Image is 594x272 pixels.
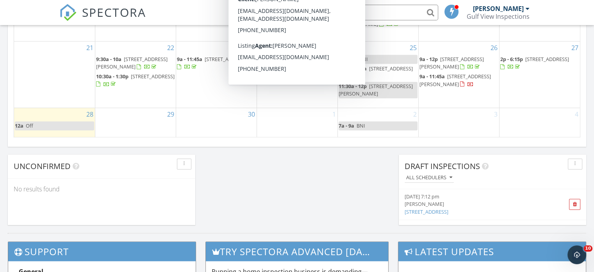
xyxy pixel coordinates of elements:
[205,56,248,63] span: [STREET_ADDRESS]
[419,56,438,63] span: 9a - 12p
[327,41,337,54] a: Go to September 24, 2025
[359,56,368,63] span: BNI
[96,56,168,70] a: 9:30a - 10a [STREET_ADDRESS][PERSON_NAME]
[339,122,354,129] span: 7a - 9a
[339,83,413,97] span: [STREET_ADDRESS][PERSON_NAME]
[405,224,551,247] a: [DATE] 11:54 am [PERSON_NAME] [STREET_ADDRESS]
[96,72,175,89] a: 10:30a - 1:30p [STREET_ADDRESS]
[95,108,176,137] td: Go to September 29, 2025
[96,73,175,87] a: 10:30a - 1:30p [STREET_ADDRESS]
[206,242,389,261] h3: Try spectora advanced [DATE]
[357,122,365,129] span: BNI
[500,55,580,72] a: 2p - 6:15p [STREET_ADDRESS]
[15,122,23,129] span: 12a
[26,122,33,129] span: Off
[398,242,586,261] h3: Latest Updates
[82,4,146,20] span: SPECTORA
[570,41,580,54] a: Go to September 27, 2025
[405,193,551,216] a: [DATE] 7:12 pm [PERSON_NAME] [STREET_ADDRESS]
[419,72,498,89] a: 9a - 11:45a [STREET_ADDRESS][PERSON_NAME]
[525,56,569,63] span: [STREET_ADDRESS]
[418,41,499,108] td: Go to September 26, 2025
[339,83,367,90] span: 11:30a - 12p
[246,108,257,121] a: Go to September 30, 2025
[257,41,337,108] td: Go to September 24, 2025
[405,224,551,231] div: [DATE] 11:54 am
[406,175,452,180] div: All schedulers
[408,41,418,54] a: Go to September 25, 2025
[96,56,121,63] span: 9:30a - 10a
[419,73,445,80] span: 9a - 11:45a
[14,161,71,171] span: Unconfirmed
[419,56,484,70] a: 9a - 12p [STREET_ADDRESS][PERSON_NAME]
[166,41,176,54] a: Go to September 22, 2025
[177,56,248,70] a: 9a - 11:45a [STREET_ADDRESS]
[59,4,77,21] img: The Best Home Inspection Software - Spectora
[8,242,196,261] h3: Support
[339,65,413,79] a: 10a - 11:30a [STREET_ADDRESS]
[405,208,448,215] a: [STREET_ADDRESS]
[419,73,491,87] a: 9a - 11:45a [STREET_ADDRESS][PERSON_NAME]
[567,245,586,264] iframe: Intercom live chat
[492,108,499,121] a: Go to October 3, 2025
[96,55,175,72] a: 9:30a - 10a [STREET_ADDRESS][PERSON_NAME]
[8,178,195,200] div: No results found
[405,200,551,208] div: [PERSON_NAME]
[339,64,417,81] a: 10a - 11:30a [STREET_ADDRESS]
[337,108,418,137] td: Go to October 2, 2025
[59,11,146,27] a: SPECTORA
[85,41,95,54] a: Go to September 21, 2025
[246,41,257,54] a: Go to September 23, 2025
[339,65,367,72] span: 10a - 11:30a
[500,56,523,63] span: 2p - 6:15p
[405,173,454,183] button: All schedulers
[131,73,175,80] span: [STREET_ADDRESS]
[405,193,551,200] div: [DATE] 7:12 pm
[176,108,257,137] td: Go to September 30, 2025
[331,108,337,121] a: Go to October 1, 2025
[282,5,438,20] input: Search everything...
[96,73,128,80] span: 10:30a - 1:30p
[499,41,580,108] td: Go to September 27, 2025
[339,56,357,63] span: 7a - 10a
[369,65,413,72] span: [STREET_ADDRESS]
[489,41,499,54] a: Go to September 26, 2025
[257,108,337,137] td: Go to October 1, 2025
[337,41,418,108] td: Go to September 25, 2025
[473,5,524,13] div: [PERSON_NAME]
[419,55,498,72] a: 9a - 12p [STREET_ADDRESS][PERSON_NAME]
[166,108,176,121] a: Go to September 29, 2025
[419,73,491,87] span: [STREET_ADDRESS][PERSON_NAME]
[95,41,176,108] td: Go to September 22, 2025
[467,13,530,20] div: Gulf View Inspections
[177,56,202,63] span: 9a - 11:45a
[177,55,256,72] a: 9a - 11:45a [STREET_ADDRESS]
[85,108,95,121] a: Go to September 28, 2025
[419,56,484,70] span: [STREET_ADDRESS][PERSON_NAME]
[176,41,257,108] td: Go to September 23, 2025
[583,245,592,252] span: 10
[418,108,499,137] td: Go to October 3, 2025
[14,41,95,108] td: Go to September 21, 2025
[500,56,569,70] a: 2p - 6:15p [STREET_ADDRESS]
[405,161,480,171] span: Draft Inspections
[96,56,168,70] span: [STREET_ADDRESS][PERSON_NAME]
[499,108,580,137] td: Go to October 4, 2025
[573,108,580,121] a: Go to October 4, 2025
[14,108,95,137] td: Go to September 28, 2025
[412,108,418,121] a: Go to October 2, 2025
